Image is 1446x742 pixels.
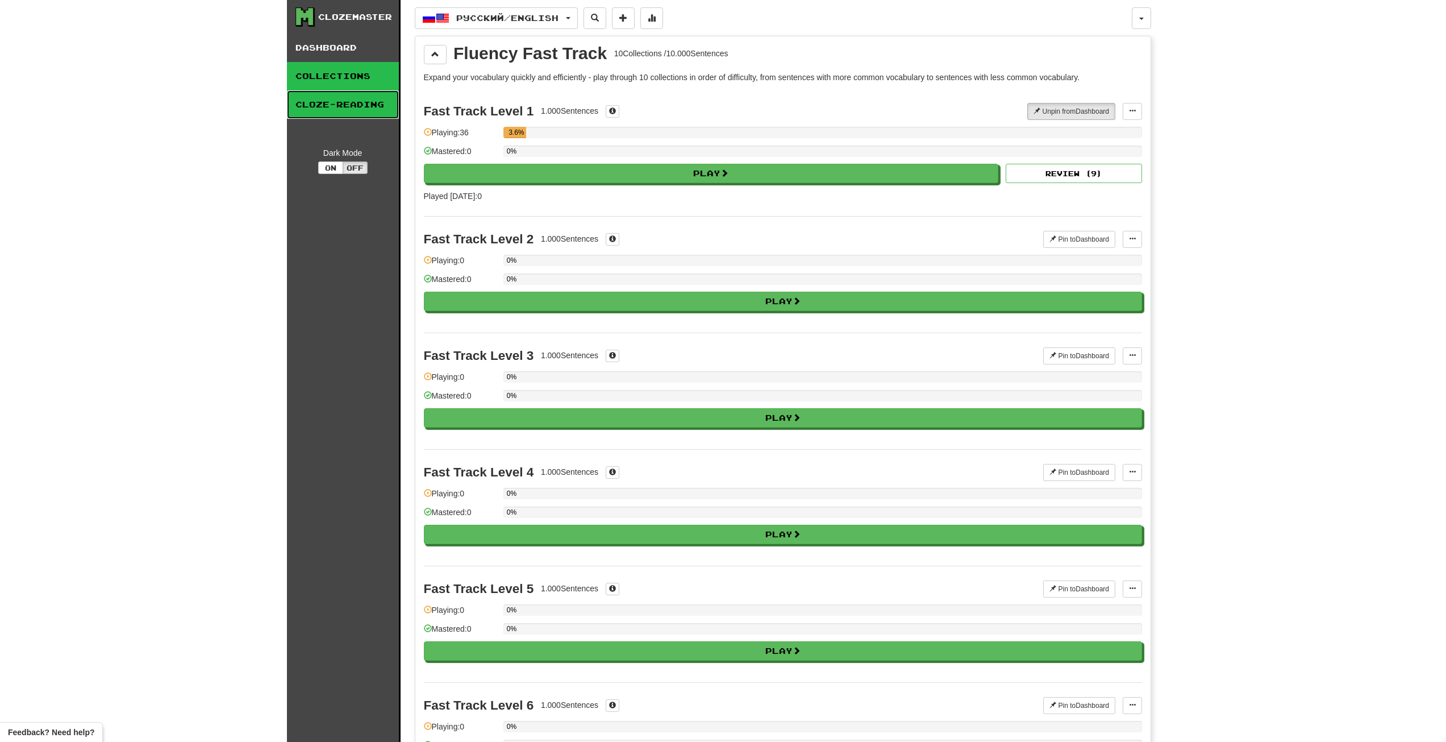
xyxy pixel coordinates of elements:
[1027,103,1115,120] button: Unpin fromDashboard
[424,127,498,146] div: Playing: 36
[8,727,94,738] span: Open feedback widget
[640,7,663,29] button: More stats
[415,7,578,29] button: Русский/English
[453,45,607,62] div: Fluency Fast Track
[1043,697,1115,714] button: Pin toDashboard
[424,72,1142,83] p: Expand your vocabulary quickly and efficiently - play through 10 collections in order of difficul...
[1043,581,1115,598] button: Pin toDashboard
[318,161,343,174] button: On
[295,147,390,159] div: Dark Mode
[612,7,635,29] button: Add sentence to collection
[424,390,498,409] div: Mastered: 0
[541,583,598,594] div: 1.000 Sentences
[424,408,1142,428] button: Play
[424,164,999,183] button: Play
[424,582,534,596] div: Fast Track Level 5
[424,192,482,201] span: Played [DATE]: 0
[456,13,559,23] span: Русский / English
[424,104,534,118] div: Fast Track Level 1
[1043,464,1115,481] button: Pin toDashboard
[287,90,399,119] a: Cloze-Reading
[424,292,1142,311] button: Play
[614,48,728,59] div: 10 Collections / 10.000 Sentences
[424,623,498,642] div: Mastered: 0
[287,62,399,90] a: Collections
[424,641,1142,661] button: Play
[424,371,498,390] div: Playing: 0
[424,604,498,623] div: Playing: 0
[424,465,534,479] div: Fast Track Level 4
[287,34,399,62] a: Dashboard
[424,255,498,273] div: Playing: 0
[424,721,498,740] div: Playing: 0
[507,127,526,138] div: 3.6%
[424,488,498,507] div: Playing: 0
[424,146,498,164] div: Mastered: 0
[424,273,498,292] div: Mastered: 0
[424,525,1142,544] button: Play
[1043,231,1115,248] button: Pin toDashboard
[343,161,368,174] button: Off
[584,7,606,29] button: Search sentences
[541,466,598,478] div: 1.000 Sentences
[541,699,598,711] div: 1.000 Sentences
[424,507,498,525] div: Mastered: 0
[424,232,534,246] div: Fast Track Level 2
[541,105,598,117] div: 1.000 Sentences
[318,11,392,23] div: Clozemaster
[424,349,534,363] div: Fast Track Level 3
[1043,347,1115,364] button: Pin toDashboard
[541,233,598,244] div: 1.000 Sentences
[424,698,534,712] div: Fast Track Level 6
[541,350,598,361] div: 1.000 Sentences
[1006,164,1142,183] button: Review (9)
